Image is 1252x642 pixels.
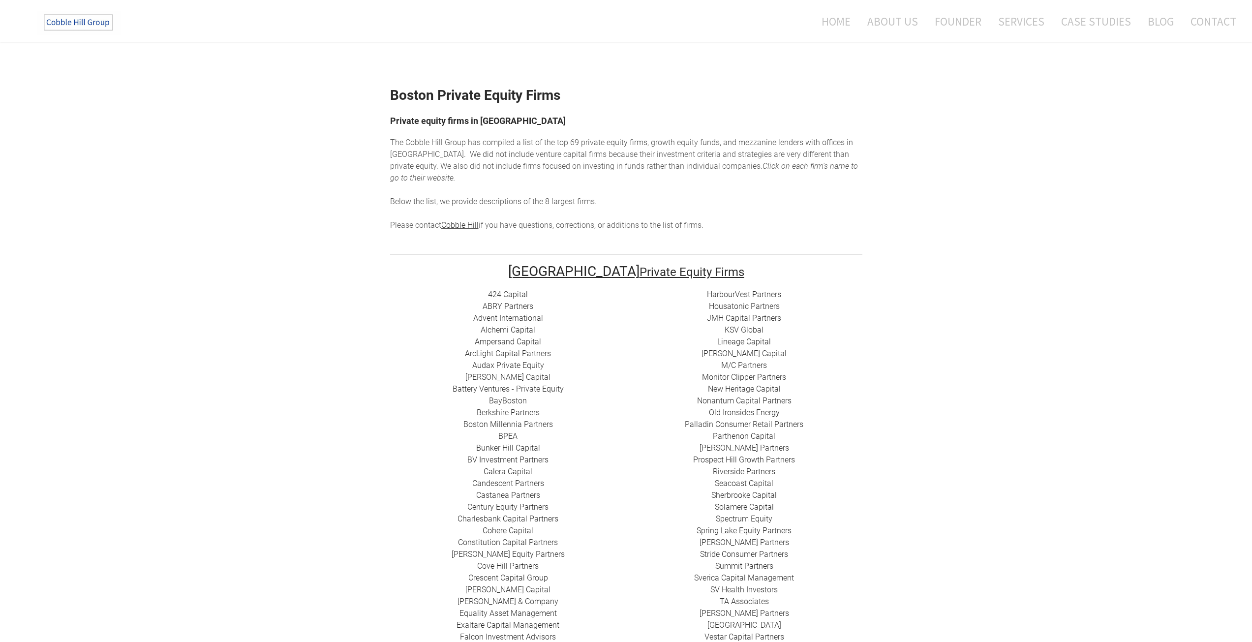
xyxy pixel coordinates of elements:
a: ​Monitor Clipper Partners [702,372,786,382]
a: Alchemi Capital [481,325,535,335]
a: Berkshire Partners [477,408,540,417]
a: Spring Lake Equity Partners [697,526,792,535]
a: New Heritage Capital [708,384,781,394]
a: [PERSON_NAME] Capital [465,585,550,594]
span: The Cobble Hill Group has compiled a list of t [390,138,547,147]
a: ​Century Equity Partners [467,502,549,512]
a: Case Studies [1054,8,1138,34]
font: [GEOGRAPHIC_DATA] [508,263,640,279]
a: ​Parthenon Capital [713,431,775,441]
a: Seacoast Capital [715,479,773,488]
a: Boston Millennia Partners [463,420,553,429]
a: Summit Partners [715,561,773,571]
a: Calera Capital [484,467,532,476]
a: Nonantum Capital Partners [697,396,792,405]
a: SV Health Investors [710,585,778,594]
a: [PERSON_NAME] Capital [465,372,550,382]
a: Cohere Capital [483,526,533,535]
a: ​[PERSON_NAME] Partners [700,443,789,453]
strong: Boston Private Equity Firms [390,87,560,103]
a: Prospect Hill Growth Partners [693,455,795,464]
a: Spectrum Equity [716,514,772,523]
a: [PERSON_NAME] & Company [458,597,558,606]
a: HarbourVest Partners [707,290,781,299]
a: Cobble Hill [441,220,479,230]
a: Home [807,8,858,34]
em: Click on each firm's name to go to their website. [390,161,858,183]
a: Founder [927,8,989,34]
a: ​Ampersand Capital [475,337,541,346]
font: Private Equity Firms [640,265,744,279]
a: Riverside Partners [713,467,775,476]
a: ​Old Ironsides Energy [709,408,780,417]
img: The Cobble Hill Group LLC [37,10,121,35]
a: Housatonic Partners [709,302,780,311]
a: ​TA Associates [720,597,769,606]
a: [PERSON_NAME] Partners [700,538,789,547]
a: ​ArcLight Capital Partners [465,349,551,358]
a: Palladin Consumer Retail Partners [685,420,803,429]
a: Cove Hill Partners [477,561,539,571]
a: Contact [1183,8,1236,34]
a: 424 Capital [488,290,528,299]
a: ​Crescent Capital Group [468,573,548,582]
a: ​Bunker Hill Capital [476,443,540,453]
a: Solamere Capital [715,502,774,512]
a: Blog [1140,8,1181,34]
a: ​Equality Asset Management [459,609,557,618]
a: Charlesbank Capital Partners [458,514,558,523]
a: [PERSON_NAME] Capital [702,349,787,358]
a: ​Castanea Partners [476,490,540,500]
a: ​[GEOGRAPHIC_DATA] [707,620,781,630]
a: ​Exaltare Capital Management [457,620,559,630]
a: Candescent Partners [472,479,544,488]
a: Battery Ventures - Private Equity [453,384,564,394]
a: ​Falcon Investment Advisors [460,632,556,642]
a: ​Vestar Capital Partners [704,632,784,642]
span: enture capital firms because their investment criteria and strategies are very different than pri... [390,150,849,171]
a: [PERSON_NAME] Partners [700,609,789,618]
a: ​JMH Capital Partners [707,313,781,323]
a: BPEA [498,431,518,441]
a: Services [991,8,1052,34]
a: ​[PERSON_NAME] Equity Partners [452,550,565,559]
a: ​Sherbrooke Capital​ [711,490,777,500]
a: About Us [860,8,925,34]
font: Private equity firms in [GEOGRAPHIC_DATA] [390,116,566,126]
a: Sverica Capital Management [694,573,794,582]
a: BayBoston [489,396,527,405]
a: ​ABRY Partners [483,302,533,311]
a: ​KSV Global [725,325,763,335]
a: BV Investment Partners [467,455,549,464]
div: he top 69 private equity firms, growth equity funds, and mezzanine lenders with offices in [GEOGR... [390,137,862,231]
a: Audax Private Equity [472,361,544,370]
a: Stride Consumer Partners [700,550,788,559]
a: Lineage Capital [717,337,771,346]
a: Constitution Capital Partners [458,538,558,547]
a: ​M/C Partners [721,361,767,370]
a: Advent International [473,313,543,323]
span: Please contact if you have questions, corrections, or additions to the list of firms. [390,220,703,230]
